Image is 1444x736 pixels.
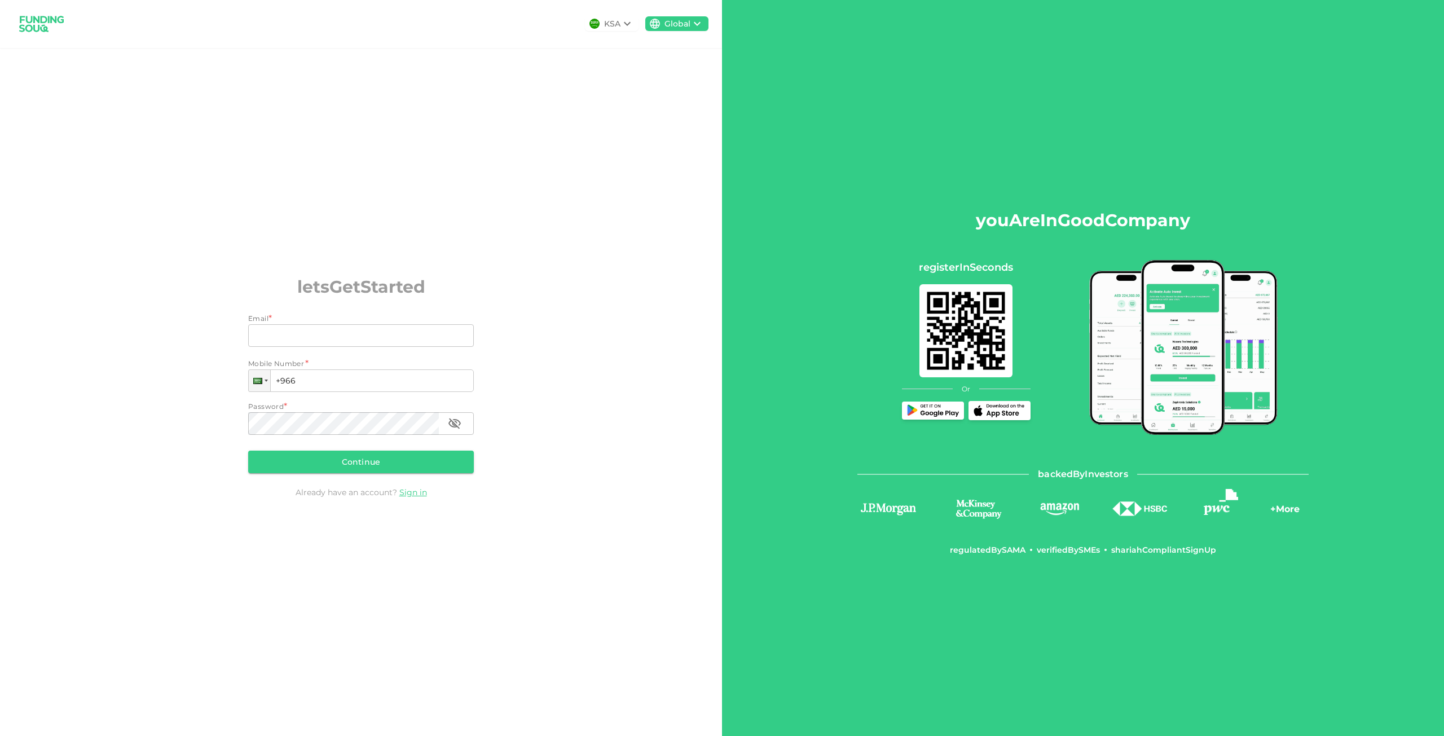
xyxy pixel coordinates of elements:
div: registerInSeconds [902,260,1031,275]
img: flag-sa.b9a346574cdc8950dd34b50780441f57.svg [589,19,600,29]
div: + More [1270,503,1300,522]
input: 1 (702) 123-4567 [248,369,474,392]
img: logo [1112,501,1168,517]
img: mobile-app [919,284,1012,377]
span: Mobile Number [248,358,304,369]
div: regulatedBySAMA [950,544,1025,556]
img: App Store [971,404,1028,417]
span: Email [248,314,268,323]
input: password [248,412,439,435]
img: logo [1204,489,1238,515]
span: Password [248,402,284,411]
a: Sign in [399,487,427,497]
span: backedByInvestors [1038,466,1128,482]
div: KSA [604,18,620,30]
h2: youAreInGoodCompany [976,208,1190,233]
h2: letsGetStarted [248,274,474,299]
img: logo [857,501,919,517]
span: Or [962,384,970,394]
img: logo [1038,501,1081,515]
div: shariahCompliantSignUp [1111,544,1216,556]
img: logo [945,498,1012,520]
img: mobile-app [1089,260,1278,435]
input: email [248,324,461,347]
img: logo [14,9,70,39]
div: Already have an account? [248,487,474,498]
div: Saudi Arabia: + 966 [249,370,270,391]
div: verifiedBySMEs [1037,544,1100,556]
div: Global [664,18,690,30]
img: Play Store [905,404,961,417]
button: Continue [248,451,474,473]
